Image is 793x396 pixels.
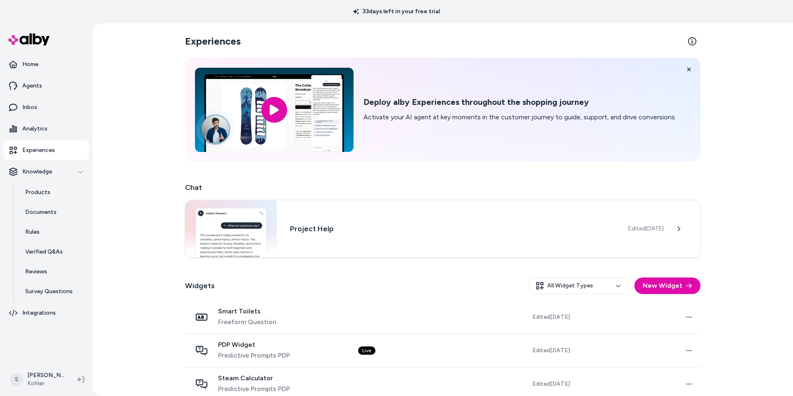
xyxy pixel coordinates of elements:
[290,223,615,235] h3: Project Help
[532,346,570,355] span: Edited [DATE]
[22,82,42,90] p: Agents
[218,374,290,382] span: Steam Calculator
[22,125,47,133] p: Analytics
[3,303,89,323] a: Integrations
[185,182,700,193] h2: Chat
[25,248,63,256] p: Verified Q&As
[22,309,56,317] p: Integrations
[17,202,89,222] a: Documents
[25,268,47,276] p: Reviews
[3,162,89,182] button: Knowledge
[22,146,55,154] p: Experiences
[17,262,89,282] a: Reviews
[17,242,89,262] a: Verified Q&As
[25,188,50,197] p: Products
[8,33,50,45] img: alby Logo
[3,140,89,160] a: Experiences
[22,103,37,111] p: Inbox
[218,307,276,315] span: Smart Toilets
[218,351,290,360] span: Predictive Prompts PDP
[17,183,89,202] a: Products
[25,228,40,236] p: Rules
[358,346,375,355] div: Live
[185,200,277,257] img: Chat widget
[27,371,64,379] p: [PERSON_NAME]
[218,317,276,327] span: Freeform Question
[10,373,23,386] span: S
[529,277,628,294] button: All Widget Types
[532,380,570,388] span: Edited [DATE]
[3,76,89,96] a: Agents
[628,225,664,233] span: Edited [DATE]
[185,200,700,258] a: Chat widgetProject HelpEdited[DATE]
[17,282,89,301] a: Survey Questions
[3,97,89,117] a: Inbox
[3,119,89,139] a: Analytics
[185,35,241,48] h2: Experiences
[22,168,52,176] p: Knowledge
[185,280,215,292] h2: Widgets
[532,313,570,321] span: Edited [DATE]
[3,55,89,74] a: Home
[27,379,64,388] span: Kohler
[25,287,73,296] p: Survey Questions
[5,366,71,393] button: S[PERSON_NAME]Kohler
[348,7,445,16] p: 33 days left in your free trial
[218,384,290,394] span: Predictive Prompts PDP
[634,277,700,294] button: New Widget
[22,60,38,69] p: Home
[363,112,676,122] p: Activate your AI agent at key moments in the customer journey to guide, support, and drive conver...
[218,341,290,349] span: PDP Widget
[363,97,676,107] h2: Deploy alby Experiences throughout the shopping journey
[17,222,89,242] a: Rules
[25,208,57,216] p: Documents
